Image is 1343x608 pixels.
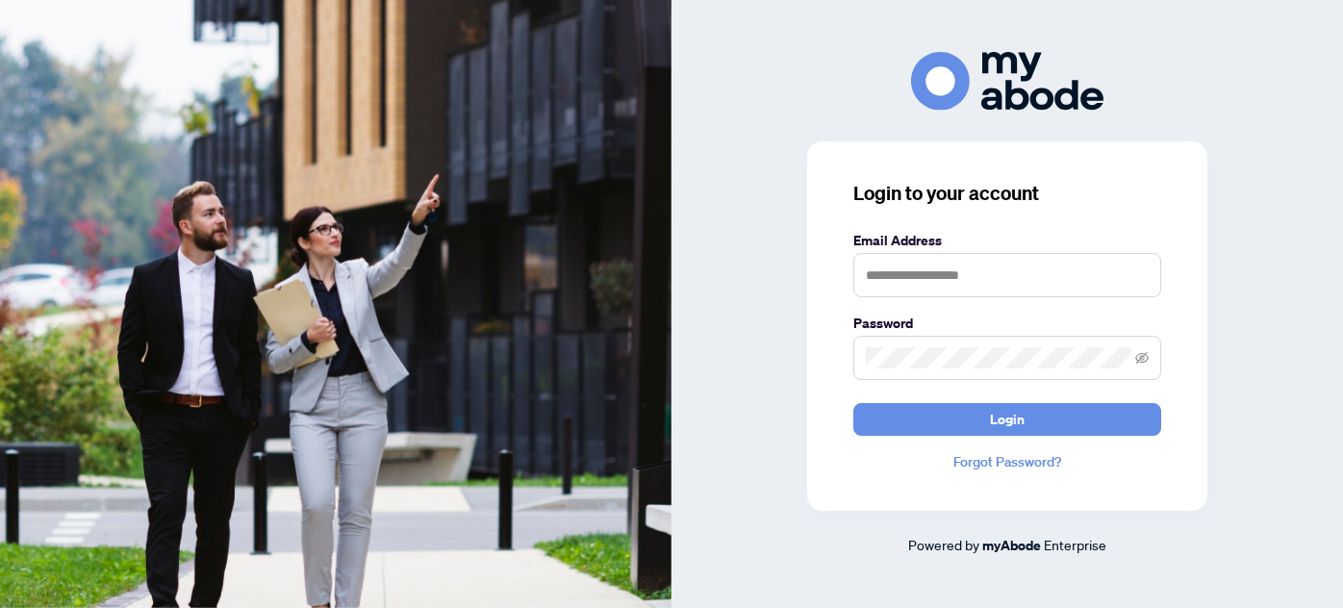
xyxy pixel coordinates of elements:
button: Login [853,403,1161,436]
span: eye-invisible [1135,351,1149,365]
label: Password [853,313,1161,334]
label: Email Address [853,230,1161,251]
a: myAbode [982,535,1041,556]
span: Enterprise [1044,536,1106,553]
img: ma-logo [911,52,1103,111]
a: Forgot Password? [853,451,1161,472]
span: Login [990,404,1025,435]
h3: Login to your account [853,180,1161,207]
span: Powered by [908,536,979,553]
